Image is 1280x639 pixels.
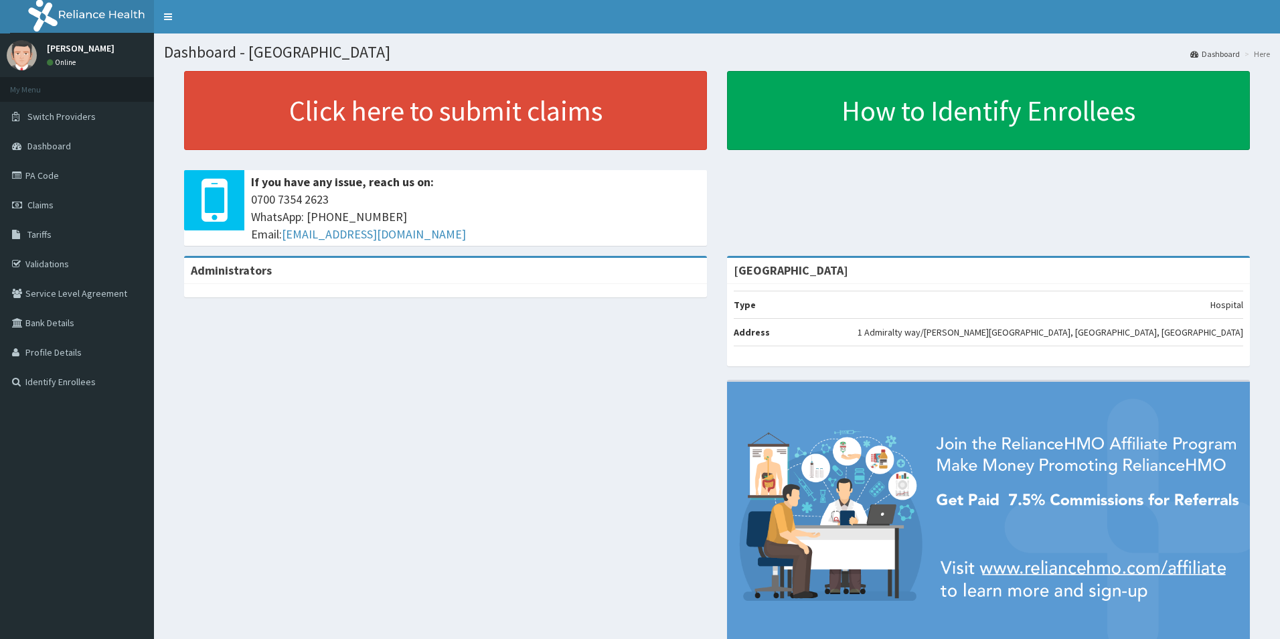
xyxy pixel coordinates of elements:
[27,111,96,123] span: Switch Providers
[251,191,700,242] span: 0700 7354 2623 WhatsApp: [PHONE_NUMBER] Email:
[727,71,1250,150] a: How to Identify Enrollees
[734,263,848,278] strong: [GEOGRAPHIC_DATA]
[282,226,466,242] a: [EMAIL_ADDRESS][DOMAIN_NAME]
[27,140,71,152] span: Dashboard
[27,228,52,240] span: Tariffs
[251,174,434,190] b: If you have any issue, reach us on:
[191,263,272,278] b: Administrators
[1210,298,1243,311] p: Hospital
[734,299,756,311] b: Type
[47,44,114,53] p: [PERSON_NAME]
[184,71,707,150] a: Click here to submit claims
[1190,48,1240,60] a: Dashboard
[47,58,79,67] a: Online
[27,199,54,211] span: Claims
[1241,48,1270,60] li: Here
[858,326,1243,339] p: 1 Admiralty way/[PERSON_NAME][GEOGRAPHIC_DATA], [GEOGRAPHIC_DATA], [GEOGRAPHIC_DATA]
[164,44,1270,61] h1: Dashboard - [GEOGRAPHIC_DATA]
[734,326,770,338] b: Address
[7,40,37,70] img: User Image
